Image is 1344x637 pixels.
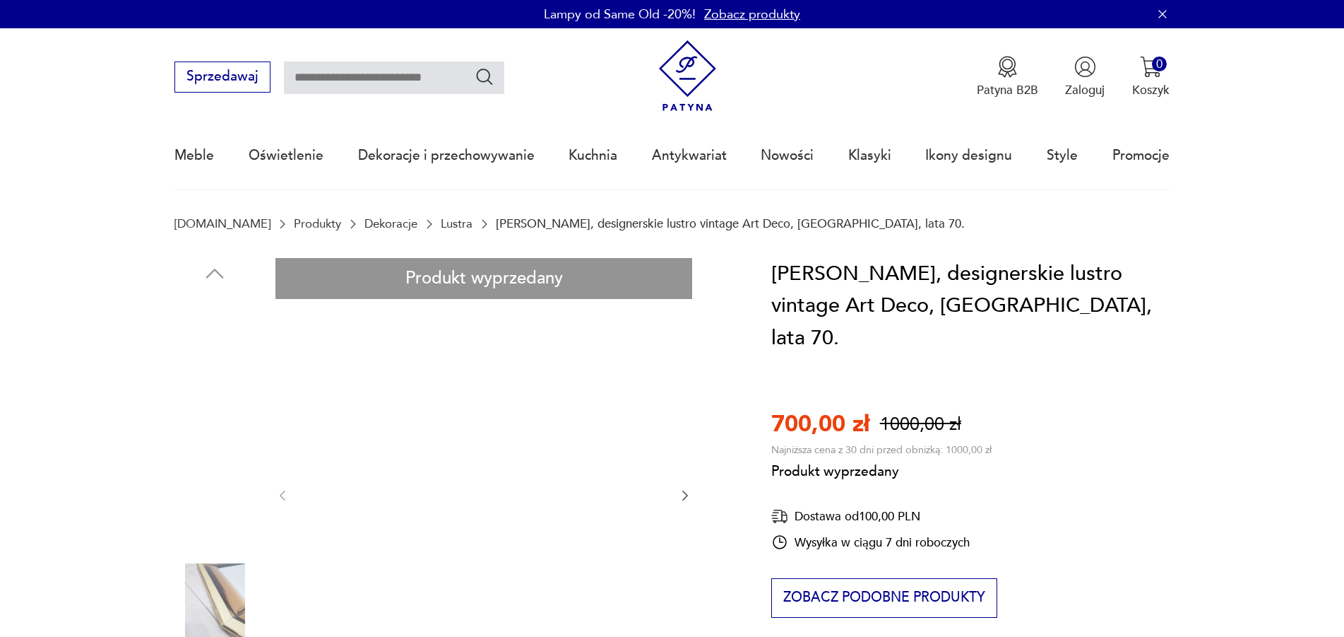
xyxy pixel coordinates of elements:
p: Lampy od Same Old -20%! [544,6,696,23]
a: Ikony designu [925,123,1012,188]
a: Ikona medaluPatyna B2B [977,56,1038,98]
p: 1000,00 zł [880,412,961,437]
a: Promocje [1112,123,1170,188]
div: 0 [1152,57,1167,71]
a: Produkty [294,217,341,230]
button: 0Koszyk [1132,56,1170,98]
p: Patyna B2B [977,82,1038,98]
p: 700,00 zł [771,409,869,440]
a: Zobacz produkty [704,6,800,23]
a: Klasyki [848,123,891,188]
a: Dekoracje [364,217,417,230]
p: Koszyk [1132,82,1170,98]
a: Nowości [761,123,814,188]
p: Zaloguj [1065,82,1105,98]
button: Zobacz podobne produkty [771,578,997,618]
a: [DOMAIN_NAME] [174,217,270,230]
button: Sprzedawaj [174,62,270,93]
p: Najniższa cena z 30 dni przed obniżką: 1000,00 zł [771,443,992,457]
img: Ikona dostawy [771,508,788,525]
a: Antykwariat [652,123,727,188]
a: Dekoracje i przechowywanie [358,123,535,188]
div: Dostawa od 100,00 PLN [771,508,970,525]
p: [PERSON_NAME], designerskie lustro vintage Art Deco, [GEOGRAPHIC_DATA], lata 70. [496,217,965,230]
a: Lustra [441,217,472,230]
a: Style [1047,123,1078,188]
img: Patyna - sklep z meblami i dekoracjami vintage [652,40,723,112]
div: Wysyłka w ciągu 7 dni roboczych [771,534,970,551]
button: Patyna B2B [977,56,1038,98]
a: Sprzedawaj [174,72,270,83]
img: Ikonka użytkownika [1074,56,1096,78]
a: Oświetlenie [249,123,323,188]
button: Zaloguj [1065,56,1105,98]
button: Szukaj [475,66,495,87]
a: Meble [174,123,214,188]
p: Produkt wyprzedany [771,457,992,481]
a: Kuchnia [569,123,617,188]
h1: [PERSON_NAME], designerskie lustro vintage Art Deco, [GEOGRAPHIC_DATA], lata 70. [771,258,1169,355]
img: Ikona medalu [997,56,1018,78]
img: Ikona koszyka [1140,56,1162,78]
